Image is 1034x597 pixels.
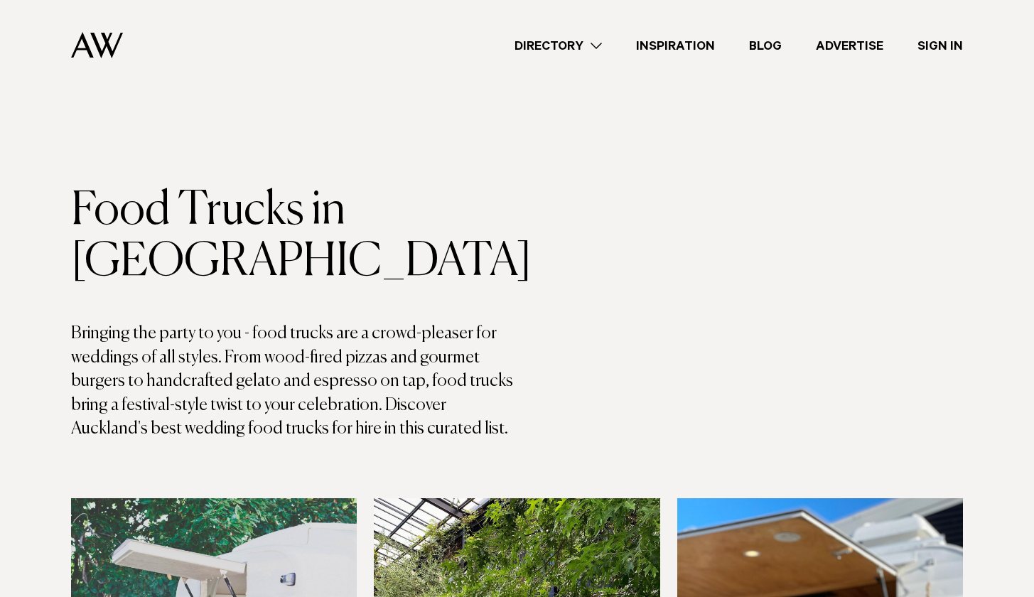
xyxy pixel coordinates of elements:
a: Directory [497,36,619,55]
a: Advertise [799,36,900,55]
h1: Food Trucks in [GEOGRAPHIC_DATA] [71,185,517,288]
a: Sign In [900,36,980,55]
img: Auckland Weddings Logo [71,32,123,58]
a: Blog [732,36,799,55]
p: Bringing the party to you - food trucks are a crowd-pleaser for weddings of all styles. From wood... [71,322,517,441]
a: Inspiration [619,36,732,55]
